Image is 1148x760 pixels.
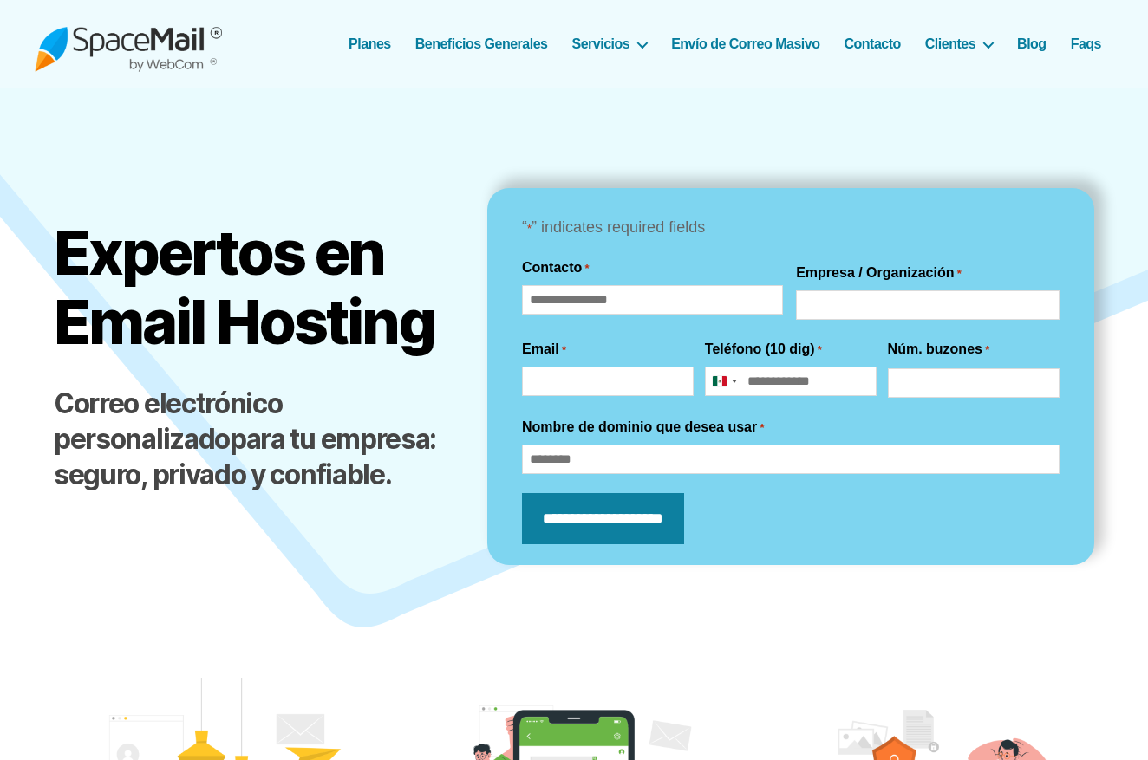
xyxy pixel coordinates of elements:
[671,36,819,52] a: Envío de Correo Masivo
[349,36,391,52] a: Planes
[796,263,962,283] label: Empresa / Organización
[54,386,282,456] strong: Correo electrónico personalizado
[415,36,548,52] a: Beneficios Generales
[705,339,822,360] label: Teléfono (10 dig)
[522,339,566,360] label: Email
[572,36,648,52] a: Servicios
[1071,36,1101,52] a: Faqs
[358,36,1113,52] nav: Horizontal
[1017,36,1047,52] a: Blog
[888,339,990,360] label: Núm. buzones
[522,214,1060,242] p: “ ” indicates required fields
[522,257,590,278] legend: Contacto
[925,36,993,52] a: Clientes
[54,386,453,493] h2: para tu empresa: seguro, privado y confiable.
[35,16,222,72] img: Spacemail
[54,218,453,356] h1: Expertos en Email Hosting
[844,36,900,52] a: Contacto
[522,417,764,438] label: Nombre de dominio que desea usar
[706,367,742,395] button: Selected country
